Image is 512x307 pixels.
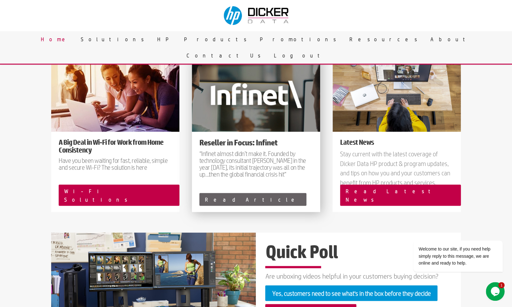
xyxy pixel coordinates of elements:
[59,157,172,171] p: Have you been waiting for fast, reliable, simple and secure Wi-Fi? The solution is here
[345,31,426,47] a: Resources
[220,3,294,28] img: Dicker Data & HP
[269,47,330,64] a: Logout
[255,31,345,47] a: Promotions
[486,282,506,301] iframe: chat widget
[199,150,313,178] p: “Infinet almost didn’t make it. Founded by technology consultant [PERSON_NAME] in the year [DATE]...
[199,193,306,206] a: Read Article
[76,31,153,47] a: Solutions
[51,57,179,132] img: 939521-aruba-product-launch-instant-on-module-3-480x275
[265,242,451,265] h2: Quick Poll
[59,185,179,206] a: Wi-Fi Solutions
[265,285,437,301] a: Yes, customers need to see what's in the box before they decide
[182,47,269,64] a: Contact Us
[393,184,506,279] iframe: chat widget
[265,272,451,280] p: Are unboxing videos helpful in your customers buying decision?
[426,31,476,47] a: About
[199,138,313,150] h1: Reseller in Focus: Infinet
[36,31,76,47] a: Home
[340,138,453,149] h2: Latest News
[340,185,461,206] a: Read Latest News
[153,31,255,47] a: HP Products
[59,138,172,157] h2: A Big Deal in Wi-Fi for Work from Home Consistency
[340,149,453,187] div: Stay current with the latest coverage of Dicker Data HP product & program updates, and tips on ho...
